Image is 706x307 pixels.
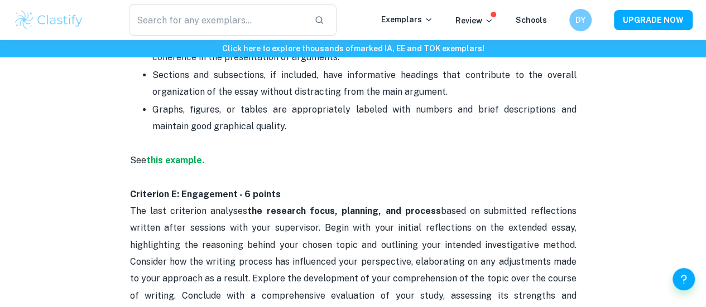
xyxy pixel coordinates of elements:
strong: Criterion E: Engagement - 6 points [130,189,281,199]
p: Graphs, figures, or tables are appropriately labeled with numbers and brief descriptions and main... [152,101,577,135]
img: Clastify logo [13,9,84,31]
a: Schools [516,16,547,25]
h6: Click here to explore thousands of marked IA, EE and TOK exemplars ! [2,42,704,55]
input: Search for any exemplars... [129,4,305,36]
p: Exemplars [381,13,433,26]
button: DY [569,9,592,31]
button: UPGRADE NOW [614,10,693,30]
p: Sections and subsections, if included, have informative headings that contribute to the overall o... [152,67,577,101]
a: this example. [146,155,204,165]
h6: DY [574,14,587,26]
p: Review [455,14,493,27]
strong: the research focus, planning, and process [247,206,440,216]
button: Help and Feedback [673,268,695,290]
p: See [130,135,577,203]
